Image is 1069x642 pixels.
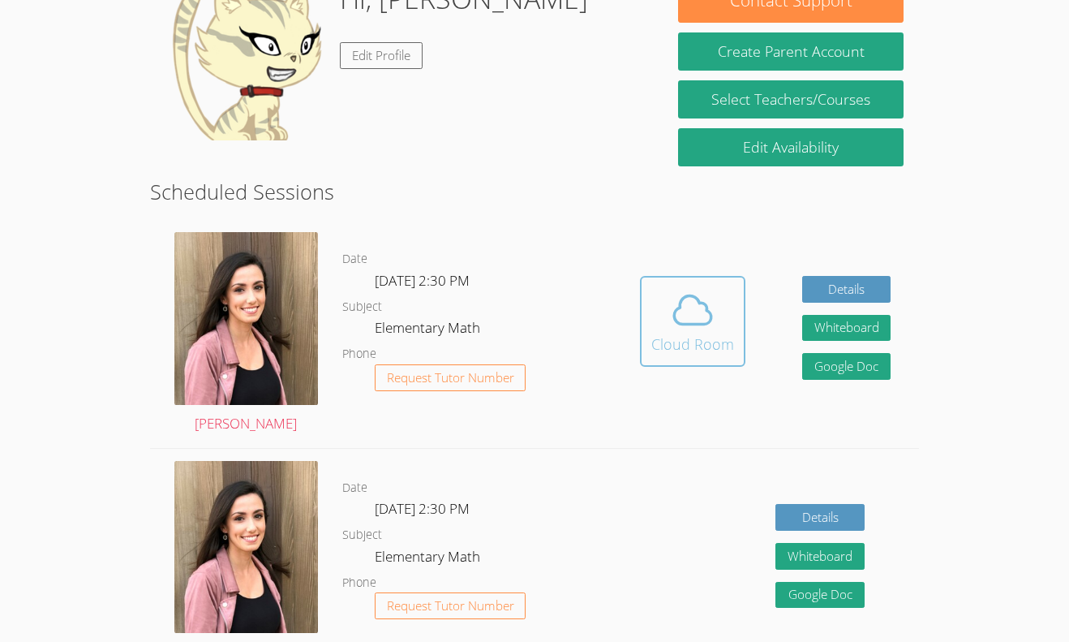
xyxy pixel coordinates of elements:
[802,276,891,303] a: Details
[340,42,423,69] a: Edit Profile
[640,276,745,367] button: Cloud Room
[387,600,514,612] span: Request Tutor Number
[651,333,734,355] div: Cloud Room
[342,249,367,269] dt: Date
[375,271,470,290] span: [DATE] 2:30 PM
[775,582,865,609] a: Google Doc
[375,592,526,619] button: Request Tutor Number
[150,176,920,207] h2: Scheduled Sessions
[174,461,318,634] img: avatar.png
[802,353,891,380] a: Google Doc
[802,315,891,342] button: Whiteboard
[775,543,865,570] button: Whiteboard
[775,504,865,531] a: Details
[678,128,904,166] a: Edit Availability
[375,317,483,344] dd: Elementary Math
[174,232,318,435] a: [PERSON_NAME]
[174,232,318,405] img: avatar.png
[342,573,376,593] dt: Phone
[678,32,904,71] button: Create Parent Account
[342,478,367,498] dt: Date
[375,545,483,573] dd: Elementary Math
[375,499,470,518] span: [DATE] 2:30 PM
[342,297,382,317] dt: Subject
[375,364,526,391] button: Request Tutor Number
[678,80,904,118] a: Select Teachers/Courses
[342,525,382,545] dt: Subject
[387,372,514,384] span: Request Tutor Number
[342,344,376,364] dt: Phone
